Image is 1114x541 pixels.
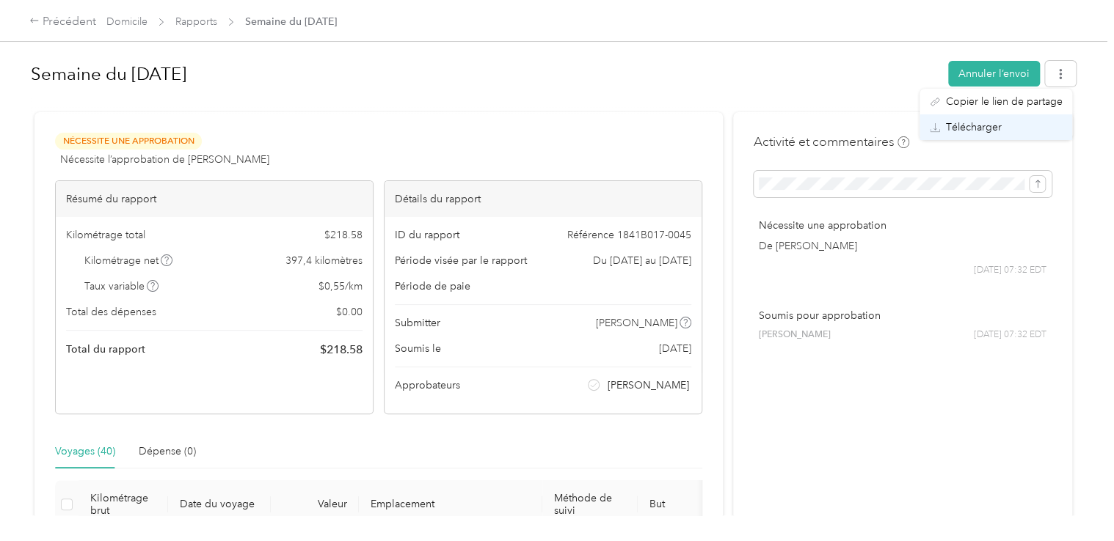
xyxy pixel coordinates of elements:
[974,264,1046,277] span: [DATE] 07:32 EDT
[593,253,691,268] span: Du [DATE] au [DATE]
[84,279,145,294] font: Taux variable
[948,61,1040,87] button: Annuler l’envoi
[324,227,363,243] span: $
[659,341,691,356] span: [DATE]
[320,341,363,358] span: $
[385,181,702,217] div: Détails du rapport
[759,238,1046,254] p: De [PERSON_NAME]
[31,56,938,92] h1: Week of August 25 2025
[759,308,1046,323] p: Soumis pour approbation
[945,94,1062,109] span: Copier le lien de partage
[56,181,373,217] div: Résumé du rapport
[55,133,202,150] span: Nécessite une approbation
[271,480,359,529] th: Valeur
[285,253,363,268] span: 397,4 kilomètres
[359,480,542,529] th: Emplacement
[395,315,440,331] span: Submitter
[66,227,145,243] span: Kilométrage total
[318,279,363,294] span: $
[395,378,460,393] span: Approbateurs
[1032,459,1114,541] iframe: Everlance-gr Chat Button Frame
[638,480,748,529] th: Purpose
[324,280,363,292] font: 0,55/km
[608,378,689,393] span: [PERSON_NAME]
[945,119,1001,135] span: Télécharger
[330,229,363,241] font: 218.58
[79,480,168,529] th: Kilométrage brut
[66,342,145,357] span: Total du rapport
[139,444,196,460] div: Dépense (0)
[168,480,271,529] th: Date du voyage
[596,315,677,331] span: [PERSON_NAME]
[66,304,156,320] span: Total des dépenses
[60,152,269,167] span: Nécessite l’approbation de [PERSON_NAME]
[395,253,527,268] span: Période visée par le rapport
[395,341,441,356] span: Soumis le
[542,480,638,529] th: Méthode de suivi
[759,328,831,342] span: [PERSON_NAME]
[55,444,115,460] div: Voyages (40)
[175,15,217,28] a: Rapports
[43,14,96,29] font: Précédent
[754,133,895,150] font: Activité et commentaires
[336,304,363,320] span: $
[342,306,363,318] font: 0.00
[84,253,159,268] font: Kilométrage net
[245,14,337,29] span: Semaine du [DATE]
[567,227,691,243] span: Référence 1841B017-0045
[395,227,459,243] span: ID du rapport
[106,15,148,28] a: Domicile
[974,328,1046,342] span: [DATE] 07:32 EDT
[395,279,470,294] span: Période de paie
[759,218,1046,233] p: Nécessite une approbation
[327,342,363,356] font: 218.58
